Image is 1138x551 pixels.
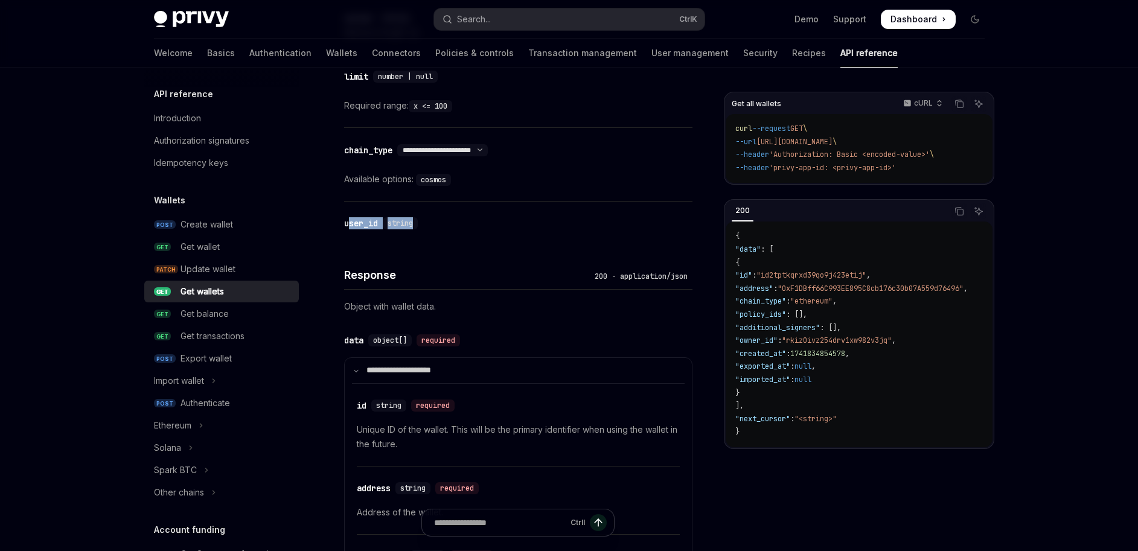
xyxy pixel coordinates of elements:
[769,163,896,173] span: 'privy-app-id: <privy-app-id>'
[892,336,896,345] span: ,
[144,236,299,258] a: GETGet wallet
[181,217,233,232] div: Create wallet
[154,111,201,126] div: Introduction
[144,107,299,129] a: Introduction
[154,287,171,296] span: GET
[833,13,866,25] a: Support
[965,10,985,29] button: Toggle dark mode
[154,243,171,252] span: GET
[790,375,794,384] span: :
[344,144,392,156] div: chain_type
[735,401,744,410] span: ],
[154,133,249,148] div: Authorization signatures
[207,39,235,68] a: Basics
[735,388,740,398] span: }
[881,10,956,29] a: Dashboard
[154,11,229,28] img: dark logo
[792,39,826,68] a: Recipes
[249,39,312,68] a: Authentication
[794,414,837,424] span: "<string>"
[181,351,232,366] div: Export wallet
[761,244,773,254] span: : [
[794,375,811,384] span: null
[790,349,845,358] span: 1741834854578
[833,137,837,147] span: \
[144,152,299,174] a: Idempotency keys
[735,231,740,241] span: {
[154,399,176,408] span: POST
[786,310,807,319] span: : [],
[357,505,680,520] p: Address of the wallet.
[154,463,197,477] div: Spark BTC
[971,96,986,112] button: Ask AI
[964,284,968,293] span: ,
[344,267,590,283] h4: Response
[773,284,778,293] span: :
[344,98,692,113] div: Required range:
[344,71,368,83] div: limit
[866,270,871,280] span: ,
[144,392,299,414] a: POSTAuthenticate
[154,523,225,537] h5: Account funding
[388,218,413,228] span: string
[154,39,193,68] a: Welcome
[735,163,769,173] span: --header
[144,303,299,325] a: GETGet balance
[735,284,773,293] span: "address"
[154,220,176,229] span: POST
[154,354,176,363] span: POST
[890,13,937,25] span: Dashboard
[756,270,866,280] span: "id2tptkqrxd39qo9j423etij"
[144,214,299,235] a: POSTCreate wallet
[790,296,833,306] span: "ethereum"
[144,415,299,436] button: Toggle Ethereum section
[344,299,692,314] p: Object with wallet data.
[154,374,204,388] div: Import wallet
[357,482,391,494] div: address
[397,145,488,155] select: Select schema type
[417,334,460,346] div: required
[752,124,790,133] span: --request
[679,14,697,24] span: Ctrl K
[897,94,948,114] button: cURL
[144,459,299,481] button: Toggle Spark BTC section
[794,13,819,25] a: Demo
[181,396,230,410] div: Authenticate
[326,39,357,68] a: Wallets
[144,258,299,280] a: PATCHUpdate wallet
[435,39,514,68] a: Policies & controls
[144,370,299,392] button: Toggle Import wallet section
[434,8,705,30] button: Open search
[840,39,898,68] a: API reference
[951,203,967,219] button: Copy the contents from the code block
[732,99,781,109] span: Get all wallets
[590,514,607,531] button: Send message
[409,100,452,112] code: x <= 100
[786,349,790,358] span: :
[411,400,455,412] div: required
[735,270,752,280] span: "id"
[651,39,729,68] a: User management
[930,150,934,159] span: \
[743,39,778,68] a: Security
[400,483,426,493] span: string
[154,310,171,319] span: GET
[735,323,820,333] span: "additional_signers"
[811,361,816,371] span: ,
[790,414,794,424] span: :
[416,174,451,186] code: cosmos
[144,482,299,503] button: Toggle Other chains section
[357,422,680,451] p: Unique ID of the wallet. This will be the primary identifier when using the wallet in the future.
[735,427,740,436] span: }
[790,361,794,371] span: :
[735,137,756,147] span: --url
[181,240,220,254] div: Get wallet
[154,332,171,341] span: GET
[769,150,930,159] span: 'Authorization: Basic <encoded-value>'
[372,39,421,68] a: Connectors
[435,482,479,494] div: required
[144,348,299,369] a: POSTExport wallet
[144,130,299,151] a: Authorization signatures
[434,509,566,536] input: Ask a question...
[735,336,778,345] span: "owner_id"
